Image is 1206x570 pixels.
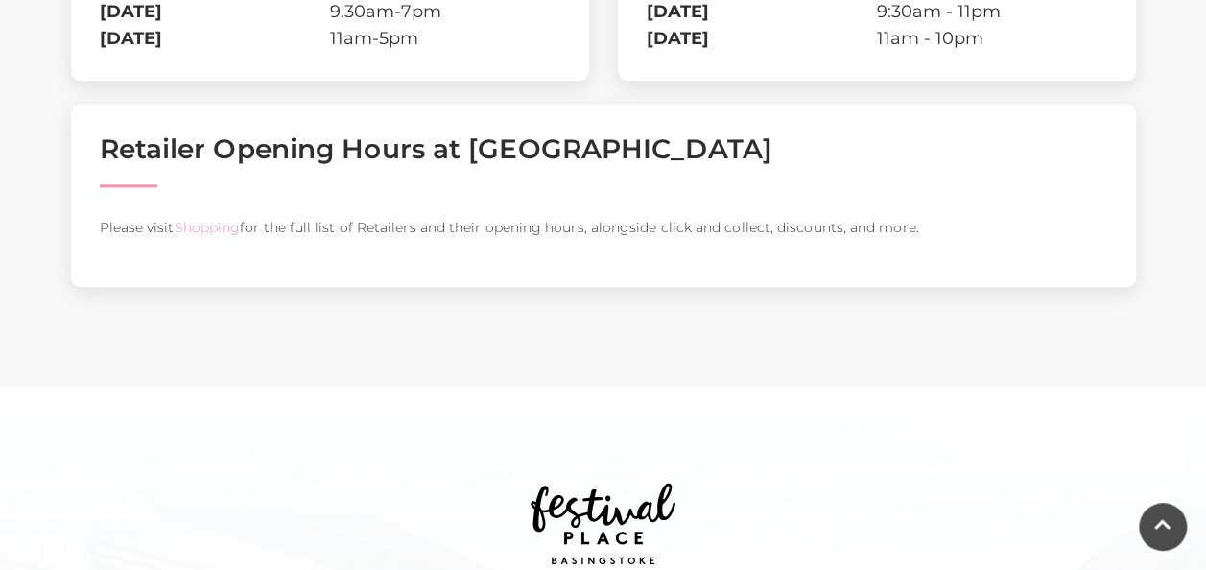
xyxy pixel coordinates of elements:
[100,25,330,52] th: [DATE]
[100,216,1107,239] p: Please visit for the full list of Retailers and their opening hours, alongside click and collect,...
[100,132,1107,165] h2: Retailer Opening Hours at [GEOGRAPHIC_DATA]
[330,25,560,52] td: 11am-5pm
[877,25,1107,52] td: 11am - 10pm
[647,25,877,52] th: [DATE]
[174,219,240,236] a: Shopping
